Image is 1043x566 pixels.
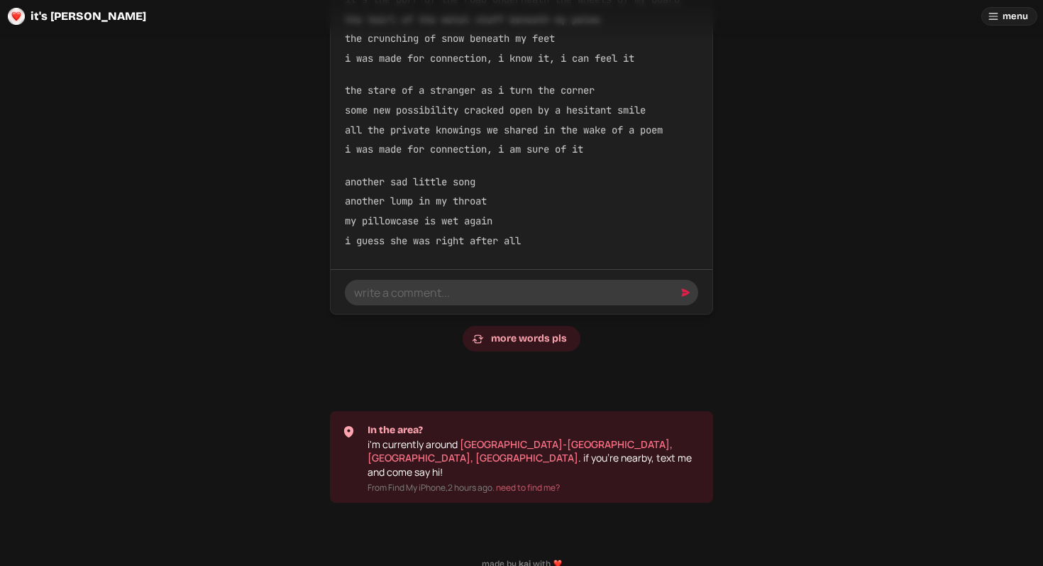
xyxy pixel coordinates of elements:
[345,84,698,98] p: the stare of a stranger as i turn the corner
[8,8,25,25] img: logo-circle-Chuufevo.png
[1003,8,1028,25] span: menu
[496,481,560,494] a: need to find me?
[345,175,698,190] p: another sad little song
[368,423,423,437] span: In the area?
[448,481,492,494] time: 2 hours ago
[345,234,698,249] p: i guess she was right after all
[368,482,701,494] p: From Find My iPhone, .
[345,124,698,138] p: all the private knowings we shared in the wake of a poem
[6,6,154,27] a: it's [PERSON_NAME]
[368,437,673,465] a: [GEOGRAPHIC_DATA]-[GEOGRAPHIC_DATA], [GEOGRAPHIC_DATA], [GEOGRAPHIC_DATA]
[463,326,580,352] a: more words pls
[31,11,146,22] span: it's [PERSON_NAME]
[345,214,698,229] p: my pillowcase is wet again
[345,143,698,157] p: i was made for connection, i am sure of it
[345,13,698,27] p: the twirl of the metal staff beneath my palms
[345,52,698,66] p: i was made for connection, i know it, i can feel it
[345,195,698,209] p: another lump in my throat
[491,327,567,351] span: more words pls
[345,32,698,46] p: the crunching of snow beneath my feet
[345,104,698,118] p: some new possibility cracked open by a hesitant smile
[345,280,698,305] input: write a comment...
[368,437,701,479] p: i'm currently around . if you're nearby, text me and come say hi!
